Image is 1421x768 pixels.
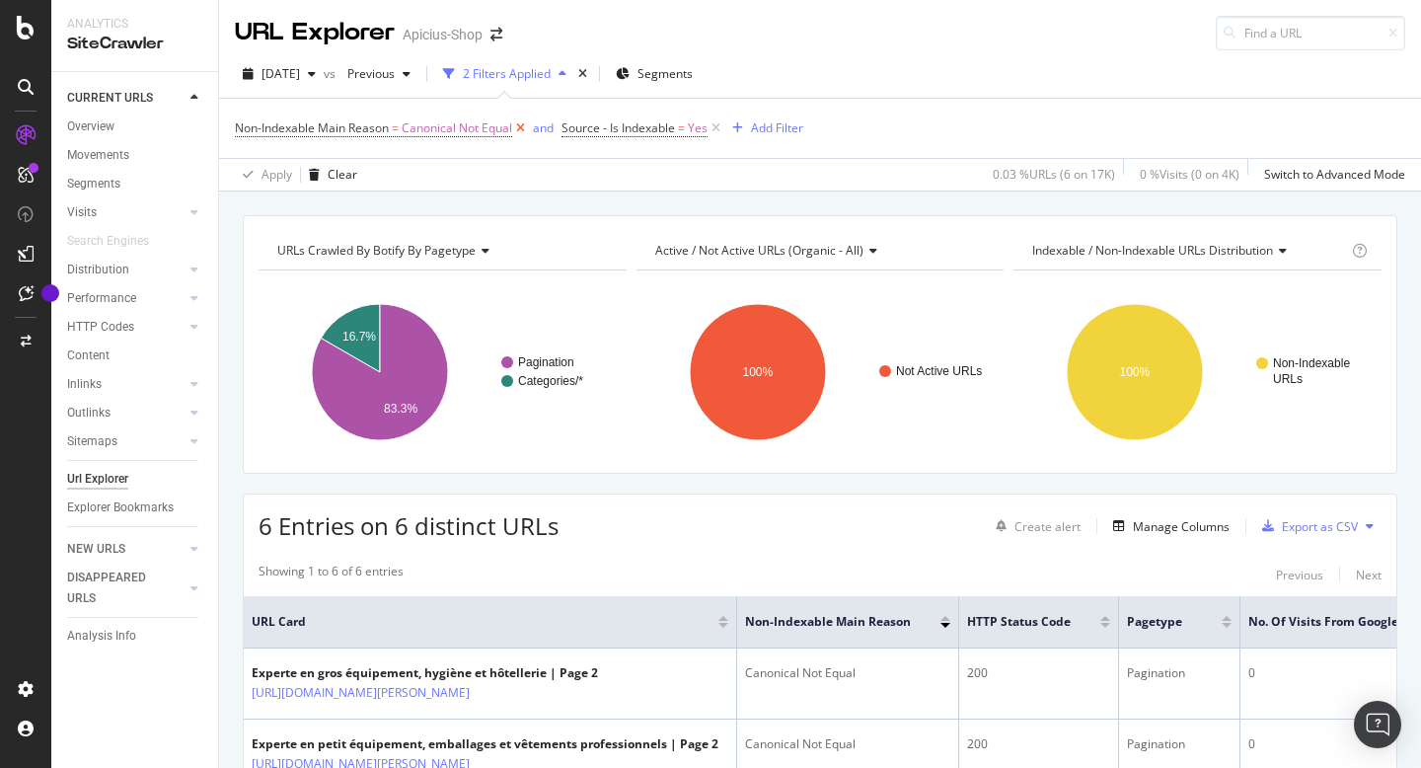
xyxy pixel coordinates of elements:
span: = [392,119,399,136]
span: vs [324,65,339,82]
div: Pagination [1127,664,1232,682]
text: URLs [1273,372,1303,386]
button: Add Filter [724,116,803,140]
svg: A chart. [636,286,1005,458]
a: Analysis Info [67,626,204,647]
a: Outlinks [67,403,185,423]
div: Manage Columns [1133,518,1230,535]
div: SiteCrawler [67,33,202,55]
button: 2 Filters Applied [435,58,574,90]
text: Pagination [518,355,574,369]
a: DISAPPEARED URLS [67,568,185,609]
a: Sitemaps [67,431,185,452]
svg: A chart. [1013,286,1382,458]
div: Pagination [1127,735,1232,753]
button: Segments [608,58,701,90]
span: 6 Entries on 6 distinct URLs [259,509,559,542]
div: Inlinks [67,374,102,395]
div: Canonical Not Equal [745,664,950,682]
a: Inlinks [67,374,185,395]
div: arrow-right-arrow-left [490,28,502,41]
svg: A chart. [259,286,627,458]
text: Non-Indexable [1273,356,1350,370]
div: Switch to Advanced Mode [1264,166,1405,183]
a: CURRENT URLS [67,88,185,109]
div: Previous [1276,567,1323,583]
div: Tooltip anchor [41,284,59,302]
text: Categories/* [518,374,583,388]
span: URL Card [252,613,713,631]
div: NEW URLS [67,539,125,560]
div: Segments [67,174,120,194]
h4: Active / Not Active URLs [651,235,987,267]
span: Non-Indexable Main Reason [235,119,389,136]
a: Explorer Bookmarks [67,498,204,518]
a: Url Explorer [67,469,204,490]
button: Next [1356,563,1382,586]
h4: Indexable / Non-Indexable URLs Distribution [1028,235,1348,267]
a: Search Engines [67,231,169,252]
div: 200 [967,735,1110,753]
button: Export as CSV [1254,510,1358,542]
span: Non-Indexable Main Reason [745,613,911,631]
div: Distribution [67,260,129,280]
span: pagetype [1127,613,1192,631]
div: HTTP Codes [67,317,134,338]
div: DISAPPEARED URLS [67,568,167,609]
div: 0 % Visits ( 0 on 4K ) [1140,166,1239,183]
span: HTTP Status Code [967,613,1071,631]
div: times [574,64,591,84]
span: = [678,119,685,136]
div: Canonical Not Equal [745,735,950,753]
button: Clear [301,159,357,191]
div: Create alert [1014,518,1081,535]
div: CURRENT URLS [67,88,153,109]
span: Indexable / Non-Indexable URLs distribution [1032,242,1273,259]
div: Visits [67,202,97,223]
div: Outlinks [67,403,111,423]
div: Search Engines [67,231,149,252]
div: Export as CSV [1282,518,1358,535]
div: Analysis Info [67,626,136,647]
text: 16.7% [342,330,376,344]
a: NEW URLS [67,539,185,560]
div: 200 [967,664,1110,682]
button: Switch to Advanced Mode [1256,159,1405,191]
a: Performance [67,288,185,309]
button: [DATE] [235,58,324,90]
button: Manage Columns [1105,514,1230,538]
div: Apply [262,166,292,183]
button: Apply [235,159,292,191]
div: Performance [67,288,136,309]
div: Experte en gros équipement, hygiène et hôtellerie | Page 2 [252,664,598,682]
div: URL Explorer [235,16,395,49]
div: Analytics [67,16,202,33]
div: Overview [67,116,114,137]
button: Previous [339,58,418,90]
span: Canonical Not Equal [402,115,512,142]
text: 83.3% [384,402,417,416]
a: HTTP Codes [67,317,185,338]
input: Find a URL [1216,16,1405,50]
div: Movements [67,145,129,166]
a: Segments [67,174,204,194]
span: URLs Crawled By Botify By pagetype [277,242,476,259]
div: and [533,119,554,136]
div: Content [67,346,110,366]
h4: URLs Crawled By Botify By pagetype [273,235,609,267]
span: Source - Is Indexable [561,119,675,136]
a: Visits [67,202,185,223]
div: Add Filter [751,119,803,136]
div: Apicius-Shop [403,25,483,44]
span: 2025 Aug. 31st [262,65,300,82]
div: Url Explorer [67,469,128,490]
div: Open Intercom Messenger [1354,701,1401,748]
button: Previous [1276,563,1323,586]
div: Clear [328,166,357,183]
div: 0.03 % URLs ( 6 on 17K ) [993,166,1115,183]
span: Yes [688,115,708,142]
span: Active / Not Active URLs (organic - all) [655,242,863,259]
a: Content [67,346,204,366]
